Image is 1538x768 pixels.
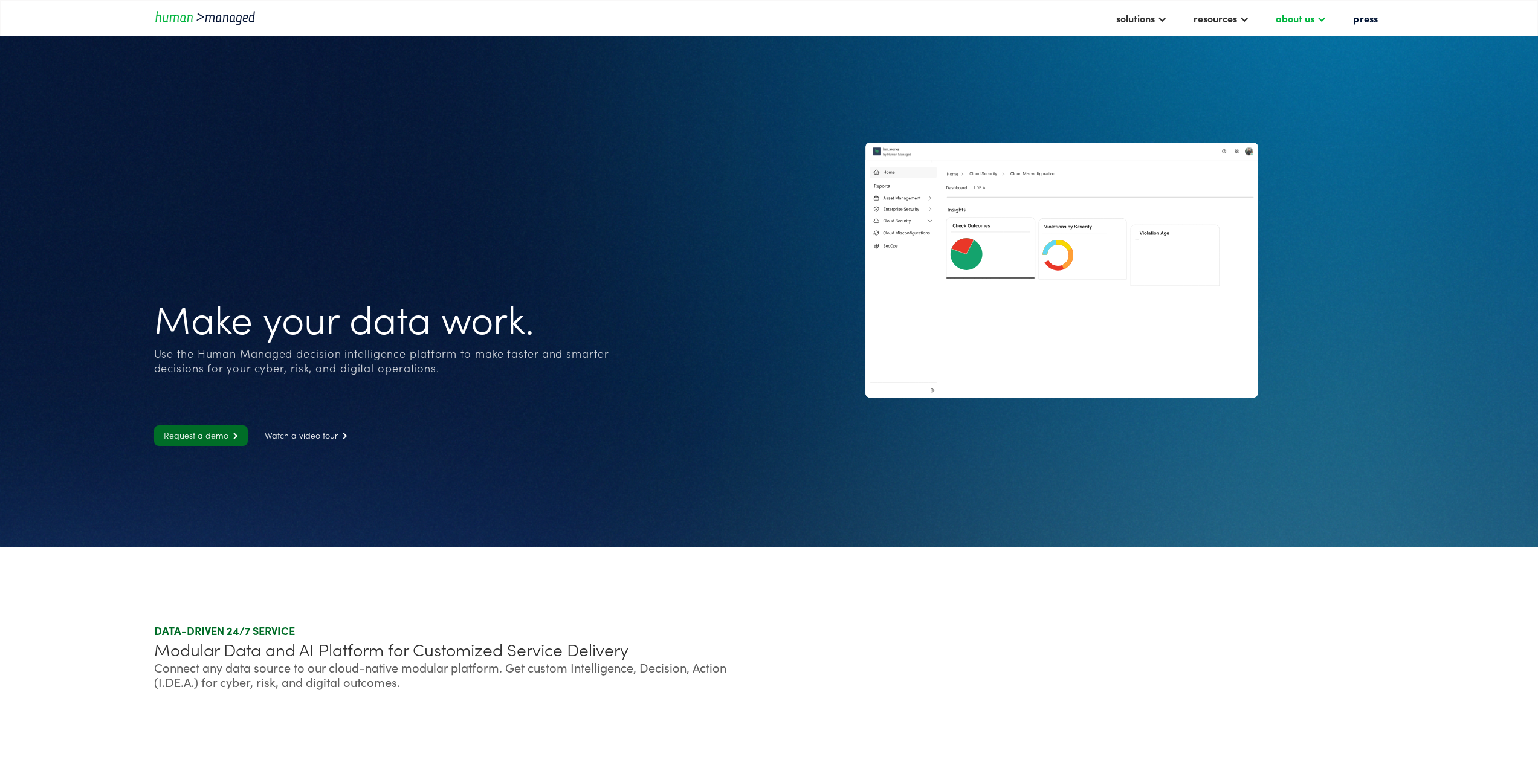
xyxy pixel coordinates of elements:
[883,231,929,236] g: Cloud Misconfigurations
[154,346,611,375] div: Use the Human Managed decision intelligence platform to make faster and smarter decisions for you...
[1270,8,1333,28] div: about us
[154,638,764,660] div: Modular Data and AI Platform for Customized Service Delivery
[338,432,347,440] span: 
[154,425,248,446] a: Request a demo
[228,432,238,440] span: 
[154,294,611,340] h1: Make your data work.
[947,173,958,176] g: Home
[255,425,357,446] a: Watch a video tour
[1276,11,1314,25] div: about us
[154,624,764,638] div: DATA-DRIVEN 24/7 SERVICE
[946,186,966,189] g: Dashboard
[1110,8,1173,28] div: solutions
[1194,11,1237,25] div: resources
[1187,8,1255,28] div: resources
[884,208,919,212] g: Enterprise Security
[874,184,889,189] g: Reports
[1139,231,1169,236] g: Violation Age
[884,171,894,174] g: Home
[154,10,263,26] a: home
[1116,11,1155,25] div: solutions
[974,186,986,189] g: I.DE.A.
[1347,8,1384,28] a: press
[883,196,920,201] g: Asset Management
[948,208,965,213] g: Insights
[154,660,764,689] div: Connect any data source to our cloud-native modular platform. Get custom Intelligence, Decision, ...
